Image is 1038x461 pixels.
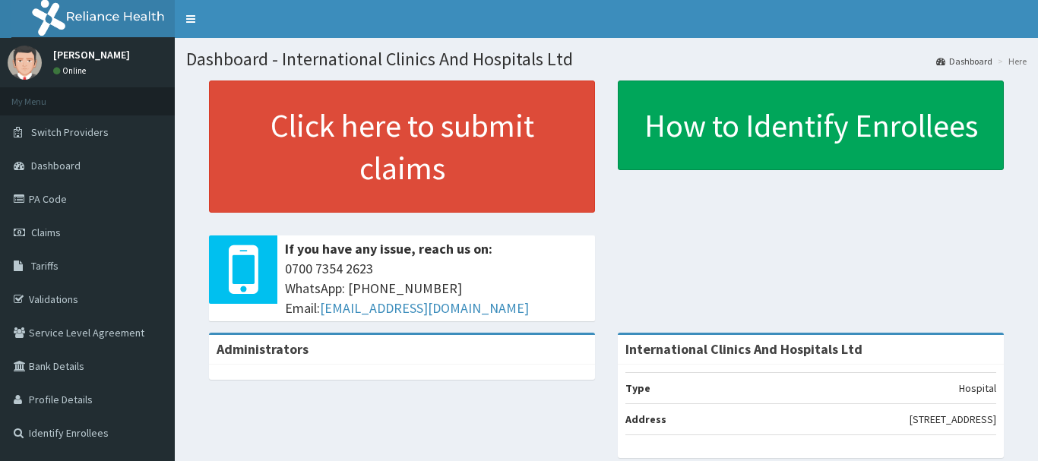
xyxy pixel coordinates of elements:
b: Type [625,381,650,395]
a: [EMAIL_ADDRESS][DOMAIN_NAME] [320,299,529,317]
b: If you have any issue, reach us on: [285,240,492,257]
li: Here [994,55,1027,68]
span: Switch Providers [31,125,109,139]
b: Address [625,412,666,426]
h1: Dashboard - International Clinics And Hospitals Ltd [186,49,1027,69]
span: Claims [31,226,61,239]
a: How to Identify Enrollees [618,81,1004,170]
a: Online [53,65,90,76]
span: 0700 7354 2623 WhatsApp: [PHONE_NUMBER] Email: [285,259,587,317]
a: Dashboard [936,55,992,68]
img: User Image [8,46,42,80]
b: Administrators [217,340,309,358]
span: Dashboard [31,159,81,172]
strong: International Clinics And Hospitals Ltd [625,340,862,358]
a: Click here to submit claims [209,81,595,213]
p: [STREET_ADDRESS] [910,412,996,427]
p: [PERSON_NAME] [53,49,130,60]
p: Hospital [959,380,996,396]
span: Tariffs [31,259,59,273]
